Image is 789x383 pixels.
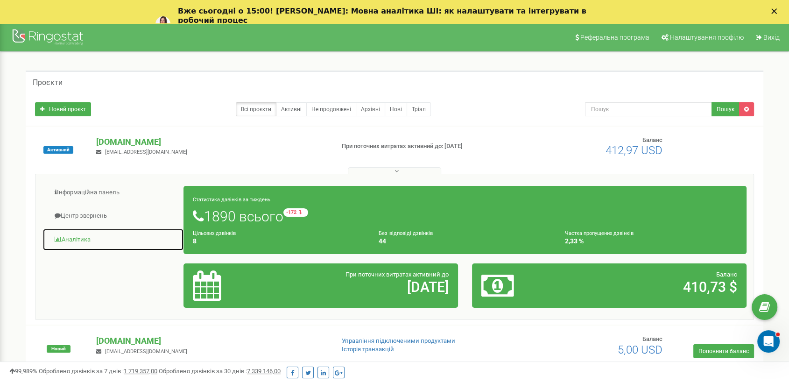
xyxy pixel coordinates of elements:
[42,205,184,227] a: Центр звернень
[155,16,170,31] img: Profile image for Yuliia
[642,136,662,143] span: Баланс
[193,238,365,245] h4: 8
[236,102,276,116] a: Всі проєкти
[96,335,326,347] p: [DOMAIN_NAME]
[585,102,712,116] input: Пошук
[35,102,91,116] a: Новий проєкт
[96,136,326,148] p: [DOMAIN_NAME]
[105,149,187,155] span: [EMAIL_ADDRESS][DOMAIN_NAME]
[283,208,308,217] small: -172
[757,330,780,353] iframe: Intercom live chat
[342,142,511,151] p: При поточних витратах активний до: [DATE]
[193,197,270,203] small: Статистика дзвінків за тиждень
[345,271,449,278] span: При поточних витратах активний до
[670,34,744,41] span: Налаштування профілю
[9,368,37,375] span: 99,989%
[565,230,634,236] small: Частка пропущених дзвінків
[569,23,654,51] a: Реферальна програма
[159,368,281,375] span: Оброблено дзвінків за 30 днів :
[763,34,780,41] span: Вихід
[655,23,748,51] a: Налаштування профілю
[342,337,455,344] a: Управління підключеними продуктами
[282,279,448,295] h2: [DATE]
[716,271,737,278] span: Баланс
[43,146,73,154] span: Активний
[606,144,662,157] span: 412,97 USD
[33,78,63,87] h5: Проєкти
[565,238,737,245] h4: 2,33 %
[693,344,754,358] a: Поповнити баланс
[385,102,407,116] a: Нові
[750,23,784,51] a: Вихід
[193,208,737,224] h1: 1890 всього
[618,343,662,356] span: 5,00 USD
[178,7,586,25] b: Вже сьогодні о 15:00! [PERSON_NAME]: Мовна аналітика ШІ: як налаштувати та інтегрувати в робочий ...
[379,230,432,236] small: Без відповіді дзвінків
[571,279,737,295] h2: 410,73 $
[276,102,307,116] a: Активні
[124,368,157,375] u: 1 719 357,00
[712,102,740,116] button: Пошук
[42,228,184,251] a: Аналiтика
[642,335,662,342] span: Баланс
[306,102,356,116] a: Не продовжені
[771,8,781,14] div: Закрыть
[407,102,431,116] a: Тріал
[47,345,70,353] span: Новий
[42,181,184,204] a: Інформаційна панель
[105,348,187,355] span: [EMAIL_ADDRESS][DOMAIN_NAME]
[247,368,281,375] u: 7 339 146,00
[342,346,394,353] a: Історія транзакцій
[379,238,551,245] h4: 44
[356,102,385,116] a: Архівні
[193,230,236,236] small: Цільових дзвінків
[39,368,157,375] span: Оброблено дзвінків за 7 днів :
[580,34,649,41] span: Реферальна програма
